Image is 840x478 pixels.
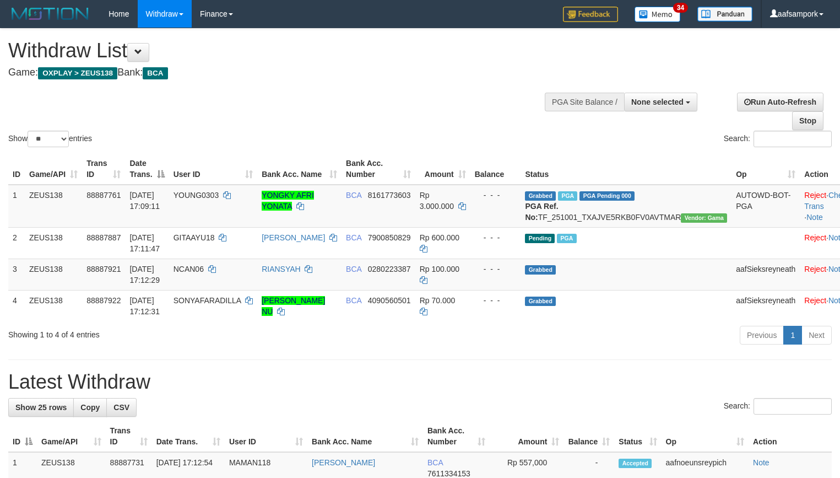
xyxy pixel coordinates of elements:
td: ZEUS138 [25,185,82,228]
td: ZEUS138 [25,227,82,259]
span: 88887921 [86,265,121,273]
th: ID [8,153,25,185]
span: BCA [346,265,361,273]
a: Reject [804,233,826,242]
span: BCA [427,458,443,467]
span: Copy 7900850829 to clipboard [368,233,411,242]
span: 88887922 [86,296,121,305]
a: Run Auto-Refresh [737,93,823,111]
th: Amount: activate to sort column ascending [415,153,470,185]
th: Op: activate to sort column ascending [731,153,800,185]
h1: Latest Withdraw [8,371,832,393]
select: Showentries [28,131,69,147]
span: Grabbed [525,191,556,201]
span: [DATE] 17:12:31 [129,296,160,316]
td: aafSieksreyneath [731,259,800,290]
span: GITAAYU18 [174,233,215,242]
span: Rp 3.000.000 [420,191,454,211]
th: Trans ID: activate to sort column ascending [106,421,152,452]
span: None selected [631,98,684,106]
span: SONYAFARADILLA [174,296,241,305]
div: - - - [475,232,517,243]
a: Next [801,326,832,345]
span: Grabbed [525,297,556,306]
th: Bank Acc. Number: activate to sort column ascending [342,153,415,185]
span: [DATE] 17:09:11 [129,191,160,211]
a: Previous [740,326,784,345]
span: BCA [346,233,361,242]
label: Search: [724,398,832,415]
span: Grabbed [525,265,556,275]
th: Game/API: activate to sort column ascending [37,421,106,452]
span: 88887761 [86,191,121,200]
span: Marked by aafnoeunsreypich [558,191,577,201]
span: OXPLAY > ZEUS138 [38,67,117,79]
td: 3 [8,259,25,290]
a: [PERSON_NAME] NU [262,296,325,316]
span: BCA [143,67,167,79]
label: Show entries [8,131,92,147]
span: Copy 0280223387 to clipboard [368,265,411,273]
span: BCA [346,191,361,200]
td: 2 [8,227,25,259]
img: MOTION_logo.png [8,6,92,22]
th: Date Trans.: activate to sort column descending [125,153,169,185]
h1: Withdraw List [8,40,549,62]
span: Rp 100.000 [420,265,459,273]
button: None selected [624,93,697,111]
input: Search: [754,398,832,415]
th: Bank Acc. Number: activate to sort column ascending [423,421,490,452]
a: Copy [73,398,107,417]
div: Showing 1 to 4 of 4 entries [8,325,342,340]
th: Balance [470,153,521,185]
img: Button%20Memo.svg [635,7,681,22]
div: - - - [475,264,517,275]
a: Stop [792,111,823,130]
th: User ID: activate to sort column ascending [169,153,257,185]
div: - - - [475,190,517,201]
th: Status: activate to sort column ascending [614,421,661,452]
span: Rp 600.000 [420,233,459,242]
span: Rp 70.000 [420,296,456,305]
h4: Game: Bank: [8,67,549,78]
img: Feedback.jpg [563,7,618,22]
th: Action [749,421,832,452]
span: Pending [525,234,555,243]
th: Trans ID: activate to sort column ascending [82,153,125,185]
b: PGA Ref. No: [525,202,558,222]
span: Copy 7611334153 to clipboard [427,469,470,478]
a: RIANSYAH [262,265,301,273]
th: Date Trans.: activate to sort column ascending [152,421,225,452]
span: 34 [673,3,688,13]
a: Reject [804,265,826,273]
input: Search: [754,131,832,147]
span: Copy 8161773603 to clipboard [368,191,411,200]
span: Show 25 rows [15,403,67,412]
span: [DATE] 17:12:29 [129,265,160,284]
span: BCA [346,296,361,305]
a: Note [806,213,823,222]
span: Copy [80,403,100,412]
th: User ID: activate to sort column ascending [225,421,307,452]
a: Note [753,458,769,467]
span: Accepted [619,459,652,468]
th: Op: activate to sort column ascending [662,421,749,452]
span: Vendor URL: https://trx31.1velocity.biz [681,213,727,223]
td: 1 [8,185,25,228]
th: Bank Acc. Name: activate to sort column ascending [307,421,423,452]
span: Copy 4090560501 to clipboard [368,296,411,305]
th: Status [521,153,731,185]
a: CSV [106,398,137,417]
th: Amount: activate to sort column ascending [490,421,564,452]
th: Balance: activate to sort column ascending [563,421,614,452]
span: PGA Pending [579,191,635,201]
a: 1 [783,326,802,345]
td: ZEUS138 [25,290,82,321]
div: - - - [475,295,517,306]
a: Reject [804,191,826,200]
td: ZEUS138 [25,259,82,290]
td: AUTOWD-BOT-PGA [731,185,800,228]
span: YOUNG0303 [174,191,219,200]
label: Search: [724,131,832,147]
a: Reject [804,296,826,305]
